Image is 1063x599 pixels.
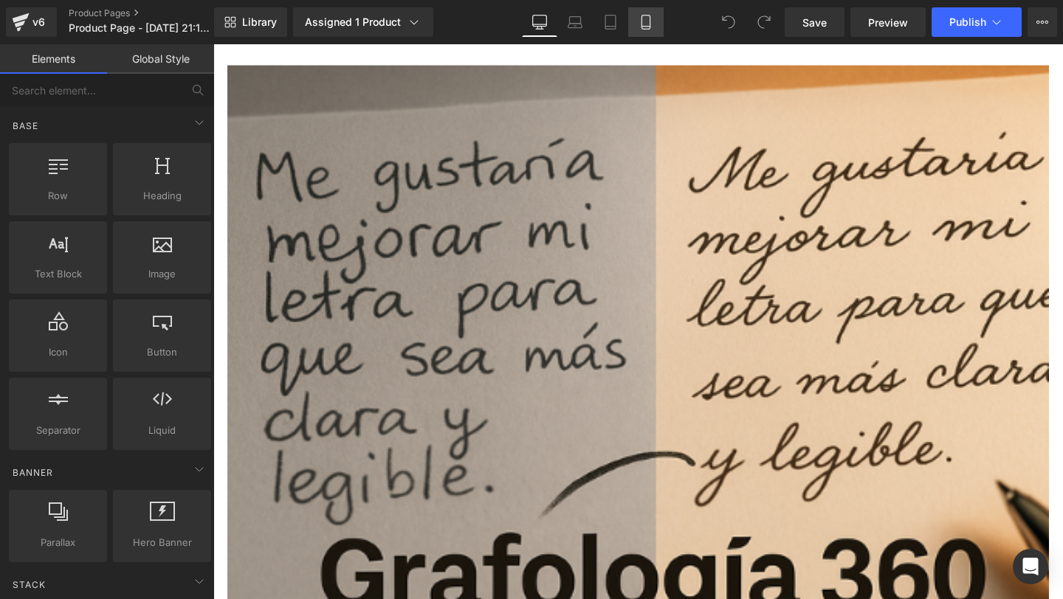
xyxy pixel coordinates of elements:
span: Image [117,266,207,282]
a: Preview [850,7,926,37]
button: Publish [932,7,1022,37]
span: Stack [11,578,47,592]
a: Tablet [593,7,628,37]
span: Library [242,15,277,29]
div: Open Intercom Messenger [1013,549,1048,584]
div: Assigned 1 Product [305,15,422,30]
a: Desktop [522,7,557,37]
span: Text Block [13,266,103,282]
span: Base [11,119,40,133]
a: New Library [214,7,287,37]
span: Separator [13,423,103,438]
span: Banner [11,465,55,479]
span: Publish [949,16,986,28]
a: Product Pages [69,7,238,19]
span: Button [117,344,207,360]
a: Global Style [107,44,214,74]
button: Undo [714,7,743,37]
span: Save [802,15,827,30]
span: Heading [117,188,207,204]
span: Liquid [117,423,207,438]
a: Mobile [628,7,664,37]
span: Hero Banner [117,535,207,550]
button: More [1028,7,1057,37]
button: Redo [749,7,779,37]
div: v6 [30,13,48,32]
span: Preview [868,15,908,30]
span: Row [13,188,103,204]
span: Icon [13,344,103,360]
a: Laptop [557,7,593,37]
a: v6 [6,7,57,37]
span: Parallax [13,535,103,550]
span: Product Page - [DATE] 21:18:06 [69,22,210,34]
